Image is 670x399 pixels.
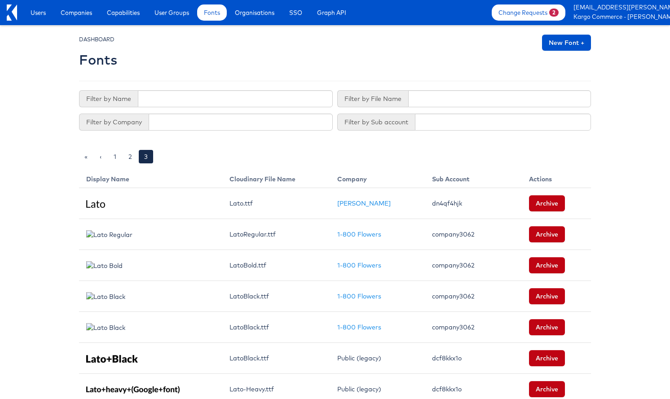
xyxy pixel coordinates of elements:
[337,230,381,238] a: 1-800 Flowers
[425,312,522,343] td: company3062
[222,167,330,188] th: Cloudinary File Name
[529,319,565,335] button: Archive
[86,261,123,270] img: Lato Bold
[79,114,149,131] span: Filter by Company
[289,8,302,17] span: SSO
[24,4,53,21] a: Users
[86,200,105,208] img: Lato
[425,281,522,312] td: company3062
[222,188,330,219] td: Lato.ttf
[425,343,522,374] td: dcf8kkx1o
[222,281,330,312] td: LatoBlack.ttf
[54,4,99,21] a: Companies
[79,167,222,188] th: Display Name
[79,90,138,107] span: Filter by Name
[425,167,522,188] th: Sub Account
[529,288,565,304] button: Archive
[529,195,565,211] button: Archive
[492,4,565,21] a: Change Requests2
[100,4,146,21] a: Capabilities
[330,167,425,188] th: Company
[79,36,115,43] small: DASHBOARD
[139,150,153,163] a: 3
[425,219,522,250] td: company3062
[529,226,565,242] button: Archive
[337,292,381,300] a: 1-800 Flowers
[337,199,391,207] a: [PERSON_NAME]
[529,350,565,366] button: Archive
[337,114,415,131] span: Filter by Sub account
[425,188,522,219] td: dn4qf4hjk
[154,8,189,17] span: User Groups
[522,167,591,188] th: Actions
[317,8,346,17] span: Graph API
[425,250,522,281] td: company3062
[86,230,132,239] img: Lato Regular
[529,381,565,397] button: Archive
[337,261,381,269] a: 1-800 Flowers
[337,323,381,331] a: 1-800 Flowers
[79,53,117,67] h2: Fonts
[222,250,330,281] td: LatoBold.ttf
[86,355,138,363] img: Lato Black
[228,4,281,21] a: Organisations
[542,35,591,51] a: New Font +
[337,90,408,107] span: Filter by File Name
[94,150,107,163] a: ‹
[330,343,425,374] td: Public (legacy)
[529,257,565,273] button: Archive
[86,323,125,332] img: Lato Black
[310,4,353,21] a: Graph API
[573,13,663,22] a: Kargo Commerce - [PERSON_NAME]
[222,219,330,250] td: LatoRegular.ttf
[148,4,196,21] a: User Groups
[235,8,274,17] span: Organisations
[282,4,309,21] a: SSO
[86,386,180,394] img: Lato heavy (Google font)
[123,150,137,163] a: 2
[197,4,227,21] a: Fonts
[222,343,330,374] td: LatoBlack.ttf
[61,8,92,17] span: Companies
[31,8,46,17] span: Users
[573,3,663,13] a: [EMAIL_ADDRESS][PERSON_NAME][DOMAIN_NAME]
[86,292,125,301] img: Lato Black
[222,312,330,343] td: LatoBlack.ttf
[204,8,220,17] span: Fonts
[549,9,559,17] span: 2
[79,150,93,163] a: «
[107,8,140,17] span: Capabilities
[108,150,122,163] a: 1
